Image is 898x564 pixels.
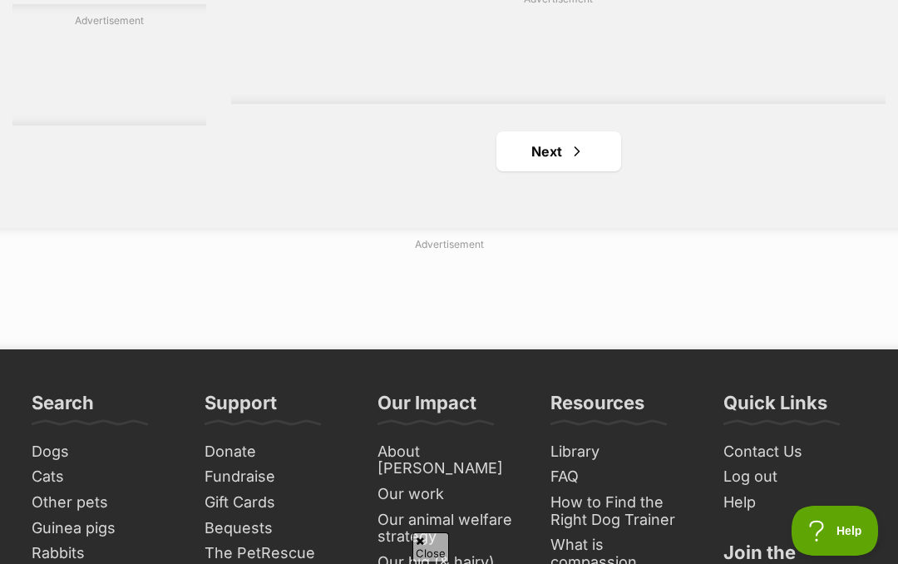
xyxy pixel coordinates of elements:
a: Library [544,439,700,465]
h3: Resources [550,391,644,424]
a: Contact Us [717,439,873,465]
a: Our animal welfare strategy [371,507,527,550]
a: Cats [25,464,181,490]
a: Next page [496,131,621,171]
a: FAQ [544,464,700,490]
h3: Our Impact [377,391,476,424]
a: About [PERSON_NAME] [371,439,527,482]
h3: Search [32,391,94,424]
a: Donate [198,439,354,465]
a: Our work [371,482,527,507]
a: Bequests [198,516,354,542]
nav: Pagination [231,131,886,171]
a: Log out [717,464,873,490]
a: Gift Cards [198,490,354,516]
a: Guinea pigs [25,516,181,542]
a: Fundraise [198,464,354,490]
span: Close [412,532,449,562]
a: Help [717,490,873,516]
div: Advertisement [12,4,206,126]
a: How to Find the Right Dog Trainer [544,490,700,532]
a: Other pets [25,490,181,516]
h3: Quick Links [723,391,827,424]
iframe: Help Scout Beacon - Open [792,506,881,556]
a: Dogs [25,439,181,465]
h3: Support [205,391,277,424]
